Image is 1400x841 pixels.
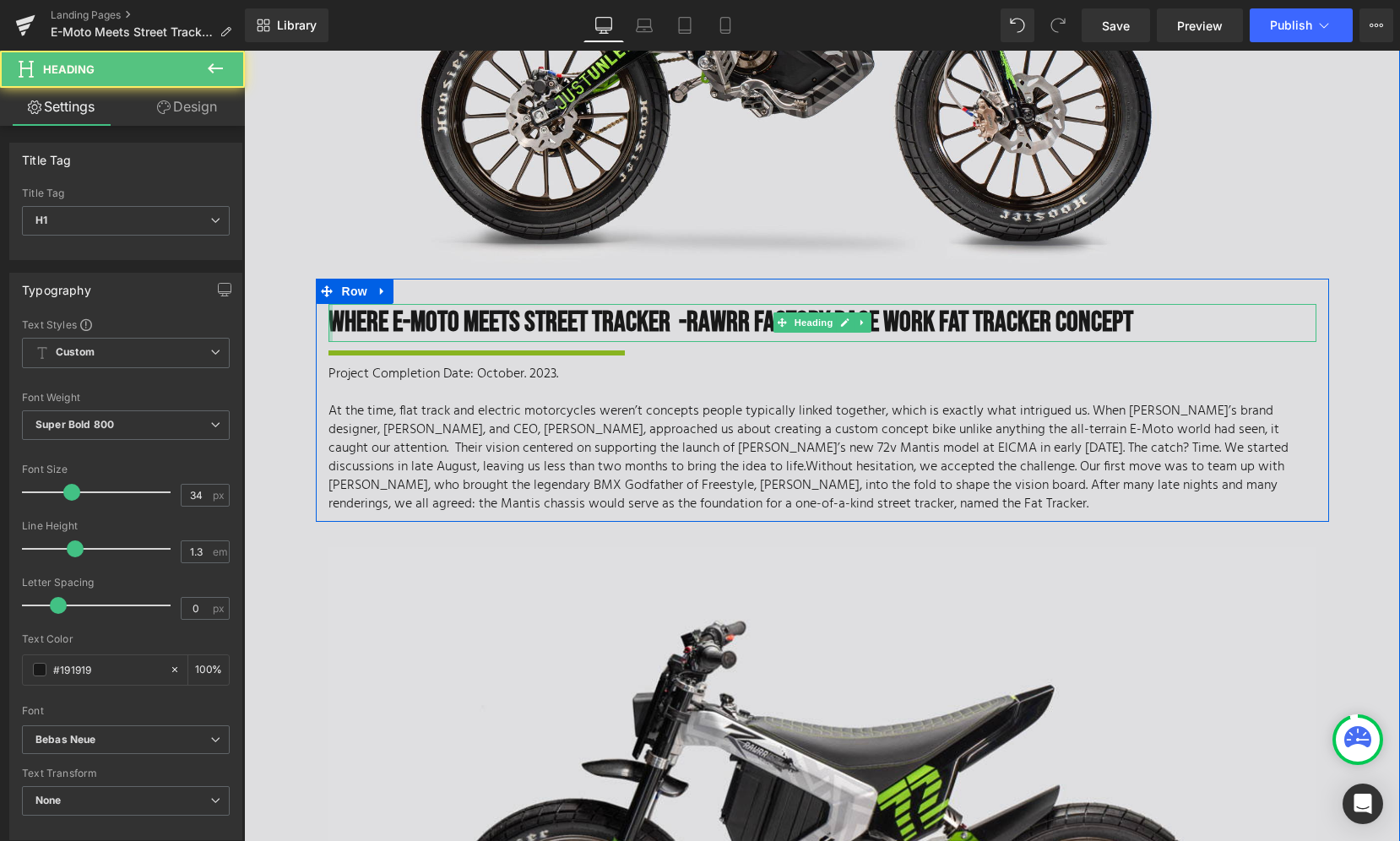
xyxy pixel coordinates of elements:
b: H1 [35,214,47,226]
div: Font [22,705,230,717]
div: Line Height [22,520,230,532]
div: Title Tag [22,187,230,199]
div: Font Size [22,464,230,475]
button: Undo [1001,8,1034,42]
b: None [35,794,62,806]
span: Without hesitation, we accepted the challenge. Our first move was to team up with [PERSON_NAME], ... [84,405,1040,464]
button: Redo [1041,8,1075,42]
span: px [213,603,227,614]
span: px [213,490,227,501]
a: Laptop [624,8,665,42]
a: Design [126,88,248,126]
div: Open Intercom Messenger [1343,784,1383,824]
div: Title Tag [22,144,72,167]
a: Preview [1157,8,1243,42]
span: Rawrr Factory Race Work fat tracker CONCEPT [442,254,889,289]
a: Expand / Collapse [610,262,627,282]
b: Super Bold 800 [35,418,114,431]
input: Color [53,660,161,679]
span: Heading [43,62,95,76]
i: Bebas Neue [35,733,95,747]
div: Text Color [22,633,230,645]
span: Save [1102,17,1130,35]
div: % [188,655,229,685]
p: At the time, flat track and electric motorcycles weren’t concepts people typically linked togethe... [84,351,1072,463]
button: Publish [1250,8,1353,42]
span: em [213,546,227,557]
p: Project Completion Date: October. 2023. [84,314,1072,333]
div: Text Transform [22,768,230,779]
span: Preview [1177,17,1223,35]
div: Typography [22,274,91,297]
div: Font Weight [22,392,230,404]
span: E-Moto Meets Street Tracker - Rawrr Factory Race Work FAT TRACKER Concept [51,25,213,39]
div: Letter Spacing [22,577,230,589]
div: Text Styles [22,317,230,331]
span: Heading [546,262,592,282]
span: Row [94,228,128,253]
button: More [1359,8,1393,42]
a: Expand / Collapse [128,228,149,253]
span: Library [277,18,317,33]
a: Landing Pages [51,8,245,22]
a: Mobile [705,8,746,42]
b: Custom [56,345,95,360]
a: Tablet [665,8,705,42]
a: Desktop [583,8,624,42]
span: Publish [1270,19,1312,32]
a: New Library [245,8,328,42]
